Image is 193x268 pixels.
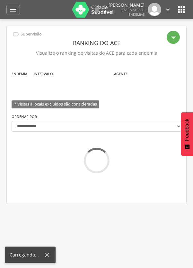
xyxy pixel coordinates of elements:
p: [PERSON_NAME] [109,3,145,7]
label: Intervalo [34,71,53,76]
label: Ordenar por [12,114,37,119]
i:  [93,6,101,13]
i:  [170,34,177,41]
a:  [164,3,171,16]
header: Ranking do ACE [12,37,181,49]
p: Visualize o ranking de visitas do ACE para cada endemia [12,49,181,58]
label: Endemia [12,71,27,76]
span: Supervisor de Endemias [121,8,145,17]
p: Supervisão [21,32,42,37]
div: Carregando... [10,252,44,258]
i:  [176,4,187,15]
a:  [6,5,20,14]
i:  [13,31,20,38]
i:  [164,6,171,13]
button: Feedback - Mostrar pesquisa [181,112,193,156]
label: Agente [114,71,127,76]
a:  [93,3,101,16]
i:  [9,6,17,13]
span: Feedback [184,119,190,141]
div: Filtro [167,31,180,44]
span: * Visitas à locais excluídos são consideradas [12,100,99,108]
